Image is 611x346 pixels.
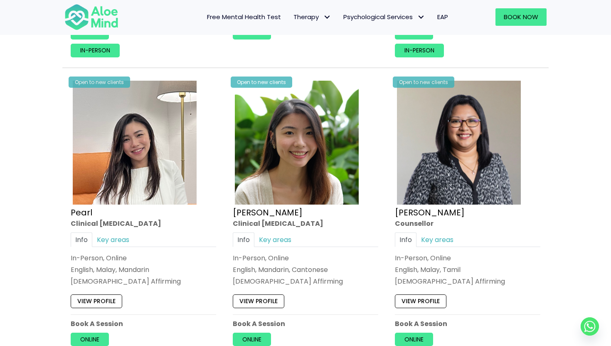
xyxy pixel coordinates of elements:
[395,219,540,228] div: Counsellor
[231,77,292,88] div: Open to new clients
[395,253,540,263] div: In-Person, Online
[71,253,216,263] div: In-Person, Online
[233,333,271,346] a: Online
[233,232,254,247] a: Info
[71,333,109,346] a: Online
[437,12,448,21] span: EAP
[287,8,337,26] a: TherapyTherapy: submenu
[393,77,454,88] div: Open to new clients
[207,12,281,21] span: Free Mental Health Test
[71,265,216,274] p: English, Malay, Mandarin
[395,26,433,40] a: Online
[71,277,216,287] div: [DEMOGRAPHIC_DATA] Affirming
[71,295,122,308] a: View profile
[337,8,431,26] a: Psychological ServicesPsychological Services: submenu
[69,77,130,88] div: Open to new clients
[233,26,271,40] a: Online
[71,319,216,329] p: Book A Session
[233,219,378,228] div: Clinical [MEDICAL_DATA]
[233,277,378,287] div: [DEMOGRAPHIC_DATA] Affirming
[129,8,454,26] nav: Menu
[64,3,118,31] img: Aloe mind Logo
[71,26,109,40] a: Online
[201,8,287,26] a: Free Mental Health Test
[395,232,416,247] a: Info
[71,219,216,228] div: Clinical [MEDICAL_DATA]
[233,253,378,263] div: In-Person, Online
[293,12,331,21] span: Therapy
[71,207,92,218] a: Pearl
[233,319,378,329] p: Book A Session
[395,333,433,346] a: Online
[235,81,359,205] img: Peggy Clin Psych
[71,44,120,57] a: In-person
[495,8,547,26] a: Book Now
[73,81,197,205] img: Pearl photo
[92,232,134,247] a: Key areas
[395,277,540,287] div: [DEMOGRAPHIC_DATA] Affirming
[395,265,540,274] p: English, Malay, Tamil
[581,317,599,336] a: Whatsapp
[321,11,333,23] span: Therapy: submenu
[415,11,427,23] span: Psychological Services: submenu
[233,295,284,308] a: View profile
[416,232,458,247] a: Key areas
[343,12,425,21] span: Psychological Services
[431,8,454,26] a: EAP
[233,265,378,274] p: English, Mandarin, Cantonese
[395,44,444,57] a: In-person
[395,319,540,329] p: Book A Session
[233,207,303,218] a: [PERSON_NAME]
[504,12,538,21] span: Book Now
[395,207,465,218] a: [PERSON_NAME]
[397,81,521,205] img: Sabrina
[71,232,92,247] a: Info
[254,232,296,247] a: Key areas
[395,295,446,308] a: View profile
